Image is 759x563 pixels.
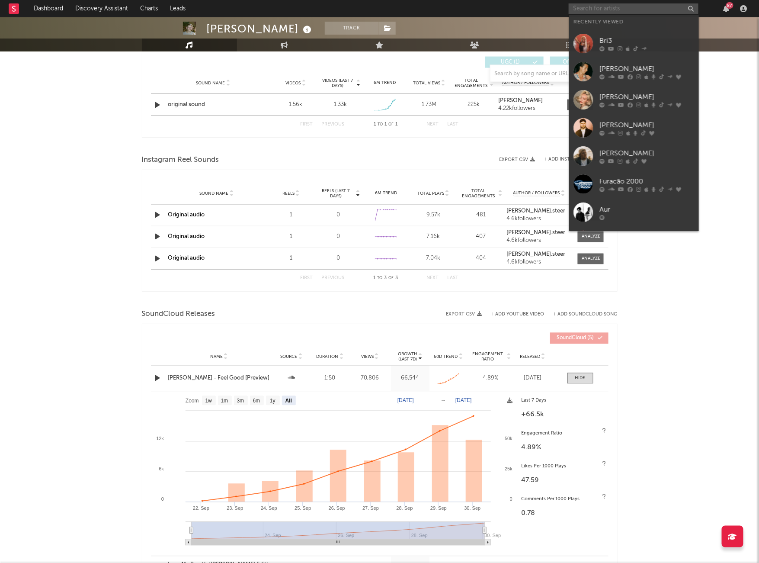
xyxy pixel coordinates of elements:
div: 1 [269,233,313,241]
div: 1.73M [409,100,449,109]
button: Track [325,22,379,35]
a: JC [GEOGRAPHIC_DATA] [569,226,699,254]
text: All [285,398,291,404]
text: 1w [205,398,212,404]
button: Next [427,122,439,127]
text: 3m [237,398,244,404]
strong: [PERSON_NAME].steer [507,230,566,236]
text: 50k [505,436,512,441]
span: Sound Name [199,191,228,196]
div: 4.89 % [470,374,511,383]
input: Search for artists [569,3,698,14]
span: Released [520,354,540,360]
div: 0 [317,211,360,220]
strong: [PERSON_NAME].steer [507,209,566,214]
span: Reels (last 7 days) [317,189,355,199]
div: 4.6k followers [507,216,572,222]
button: Next [427,276,439,281]
span: 60D Trend [434,354,458,360]
text: 30. Sep [464,506,480,511]
a: [PERSON_NAME].steer [507,252,572,258]
div: [PERSON_NAME] [207,22,314,36]
button: First [301,122,313,127]
div: Recently Viewed [573,17,695,27]
div: 7.04k [412,254,455,263]
a: [PERSON_NAME] - Feel Good [Preview] [168,374,270,383]
span: SoundCloud [557,336,586,341]
span: Total Views [413,80,440,86]
div: 1.33k [334,100,347,109]
span: Author / Followers [503,80,549,86]
button: Previous [322,122,345,127]
button: SoundCloud(5) [550,333,608,344]
div: 407 [459,233,503,241]
div: 481 [459,211,503,220]
text: 25. Sep [295,506,311,511]
span: SoundCloud Releases [142,309,215,319]
text: 23. Sep [227,506,243,511]
div: 0 [317,233,360,241]
div: 1:50 [313,374,347,383]
div: 0.78 [521,508,604,519]
text: 6m [253,398,260,404]
button: + Add YouTube Video [491,312,544,317]
a: original sound [168,100,259,109]
span: of [388,122,394,126]
button: Last [448,122,459,127]
span: Reels [282,191,295,196]
div: [DATE] [516,374,550,383]
button: Official(0) [550,57,608,68]
div: 1 1 1 [362,119,410,130]
span: Total Engagements [454,78,489,88]
div: 0 [317,254,360,263]
button: UGC(1) [485,57,544,68]
span: Instagram Reel Sounds [142,155,219,165]
div: 4.6k followers [507,238,572,244]
text: Zoom [186,398,199,404]
text: 1m [221,398,228,404]
a: Original audio [168,256,205,261]
div: Last 7 Days [521,396,604,406]
text: [DATE] [397,398,414,404]
span: ( 5 ) [556,336,596,341]
div: Likes Per 1000 Plays [521,462,604,472]
div: 4.89 % [521,443,604,453]
a: [PERSON_NAME] [498,98,558,104]
div: 1 [269,211,313,220]
div: 4.6k followers [507,260,572,266]
div: [PERSON_NAME] [599,92,695,102]
a: [PERSON_NAME] [569,86,699,114]
div: + Add YouTube Video [482,312,544,317]
button: + Add Instagram Reel Sound [544,157,618,162]
a: [PERSON_NAME] [569,114,699,142]
text: 27. Sep [362,506,379,511]
text: 26. Sep [328,506,345,511]
div: + Add Instagram Reel Sound [535,157,618,162]
text: 29. Sep [430,506,447,511]
div: 404 [459,254,503,263]
a: Aur [569,198,699,226]
text: → [441,398,446,404]
div: Aur [599,204,695,215]
text: 28. Sep [396,506,413,511]
span: Author / Followers [513,191,560,196]
text: 22. Sep [192,506,209,511]
button: + Add SoundCloud Song [544,312,618,317]
span: Sound Name [196,80,225,86]
text: 25k [505,466,512,472]
div: Furacão 2000 [599,176,695,187]
div: 47.59 [521,476,604,486]
a: Furacão 2000 [569,170,699,198]
span: to [378,122,383,126]
div: Bri3 [599,35,695,46]
text: 0 [161,497,163,502]
a: [PERSON_NAME] [569,58,699,86]
div: Comments Per 1000 Plays [521,495,604,505]
span: Views [361,354,374,360]
a: [PERSON_NAME].steer [507,209,572,215]
span: Total Engagements [459,189,497,199]
button: Export CSV [446,312,482,317]
a: [PERSON_NAME].steer [507,230,572,236]
div: Engagement Ratio [521,429,604,439]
